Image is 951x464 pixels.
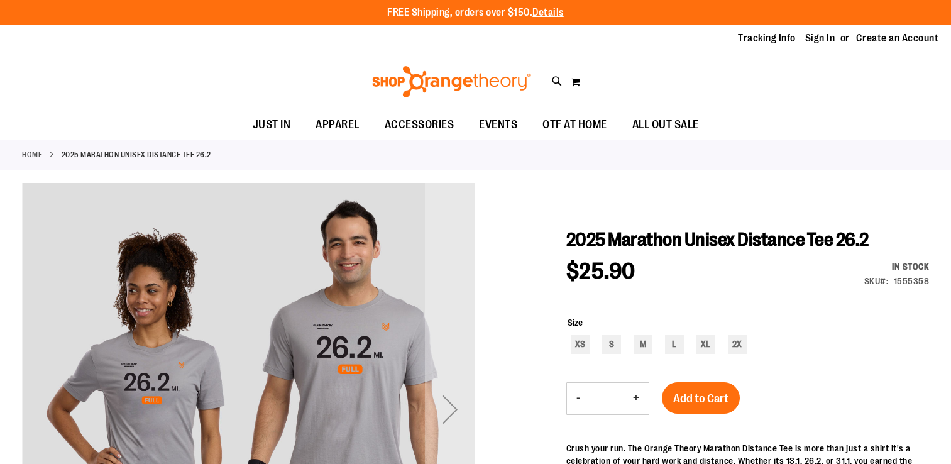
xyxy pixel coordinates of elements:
[864,260,930,273] div: Availability
[385,111,454,139] span: ACCESSORIES
[738,31,796,45] a: Tracking Info
[387,6,564,20] p: FREE Shipping, orders over $150.
[62,149,211,160] strong: 2025 Marathon Unisex Distance Tee 26.2
[662,382,740,414] button: Add to Cart
[532,7,564,18] a: Details
[602,335,621,354] div: S
[805,31,835,45] a: Sign In
[479,111,517,139] span: EVENTS
[856,31,939,45] a: Create an Account
[370,66,533,97] img: Shop Orangetheory
[566,258,635,284] span: $25.90
[864,276,889,286] strong: SKU
[568,318,583,328] span: Size
[665,335,684,354] div: L
[22,149,42,160] a: Home
[624,383,649,414] button: Increase product quantity
[566,229,869,250] span: 2025 Marathon Unisex Distance Tee 26.2
[696,335,715,354] div: XL
[728,335,747,354] div: 2X
[253,111,291,139] span: JUST IN
[567,383,590,414] button: Decrease product quantity
[634,335,652,354] div: M
[542,111,607,139] span: OTF AT HOME
[590,384,624,414] input: Product quantity
[864,260,930,273] div: In stock
[316,111,360,139] span: APPAREL
[571,335,590,354] div: XS
[673,392,728,406] span: Add to Cart
[894,275,930,287] div: 1555358
[632,111,699,139] span: ALL OUT SALE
